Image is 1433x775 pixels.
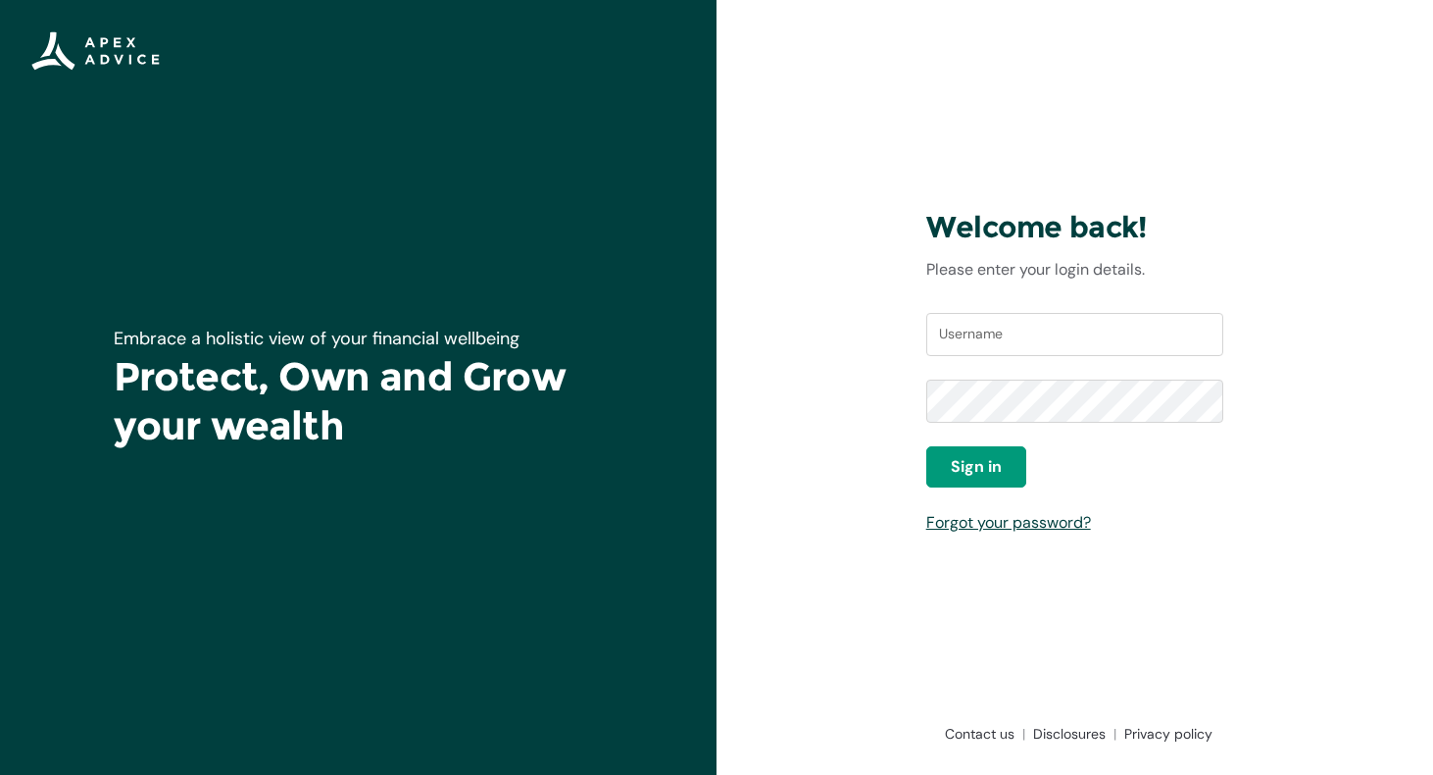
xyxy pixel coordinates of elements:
[926,209,1224,246] h3: Welcome back!
[1116,724,1212,744] a: Privacy policy
[114,352,604,450] h1: Protect, Own and Grow your wealth
[951,455,1002,479] span: Sign in
[31,31,160,71] img: Apex Advice Group
[926,446,1026,488] button: Sign in
[114,327,519,350] span: Embrace a holistic view of your financial wellbeing
[1025,724,1116,744] a: Disclosures
[926,512,1091,533] a: Forgot your password?
[926,258,1224,282] p: Please enter your login details.
[937,724,1025,744] a: Contact us
[926,313,1224,356] input: Username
